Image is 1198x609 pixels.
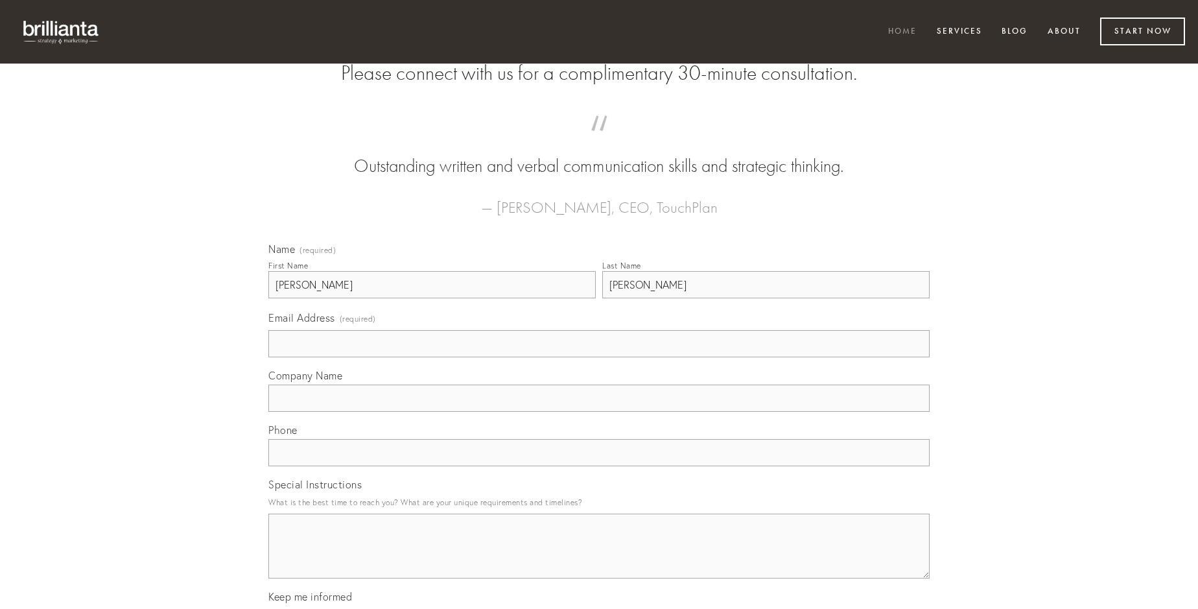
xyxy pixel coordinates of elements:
[268,261,308,270] div: First Name
[880,21,925,43] a: Home
[928,21,991,43] a: Services
[268,494,930,511] p: What is the best time to reach you? What are your unique requirements and timelines?
[340,310,376,328] span: (required)
[993,21,1036,43] a: Blog
[268,369,342,382] span: Company Name
[289,179,909,221] figcaption: — [PERSON_NAME], CEO, TouchPlan
[268,61,930,86] h2: Please connect with us for a complimentary 30-minute consultation.
[268,590,352,603] span: Keep me informed
[289,128,909,154] span: “
[268,311,335,324] span: Email Address
[1039,21,1089,43] a: About
[289,128,909,179] blockquote: Outstanding written and verbal communication skills and strategic thinking.
[268,424,298,436] span: Phone
[602,261,641,270] div: Last Name
[13,13,110,51] img: brillianta - research, strategy, marketing
[268,478,362,491] span: Special Instructions
[299,246,336,254] span: (required)
[268,243,295,256] span: Name
[1100,18,1185,45] a: Start Now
